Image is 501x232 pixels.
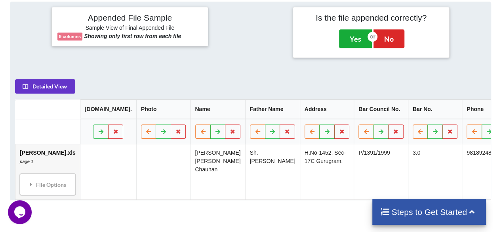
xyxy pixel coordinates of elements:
[57,25,202,33] h6: Sample View of Final Appended File
[15,79,75,94] button: Detailed View
[245,100,300,119] th: Father Name
[354,144,408,199] td: P/1391/1999
[300,100,354,119] th: Address
[59,34,81,39] b: 9 columns
[380,207,478,217] h4: Steps to Get Started
[136,100,190,119] th: Photo
[15,144,80,199] td: [PERSON_NAME].xls
[190,144,245,199] td: [PERSON_NAME] [PERSON_NAME] Chauhan
[408,100,462,119] th: Bar No.
[373,29,404,48] button: No
[300,144,354,199] td: H.No-1452, Sec-17C Gurugram.
[80,100,136,119] th: [DOMAIN_NAME].
[245,144,300,199] td: Sh. [PERSON_NAME]
[8,200,33,224] iframe: chat widget
[354,100,408,119] th: Bar Council No.
[57,13,202,24] h4: Appended File Sample
[408,144,462,199] td: 3.0
[20,159,33,164] i: page 1
[22,176,73,193] div: File Options
[84,33,181,39] b: Showing only first row from each file
[299,13,444,23] h4: Is the file appended correctly?
[339,29,372,48] button: Yes
[190,100,245,119] th: Name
